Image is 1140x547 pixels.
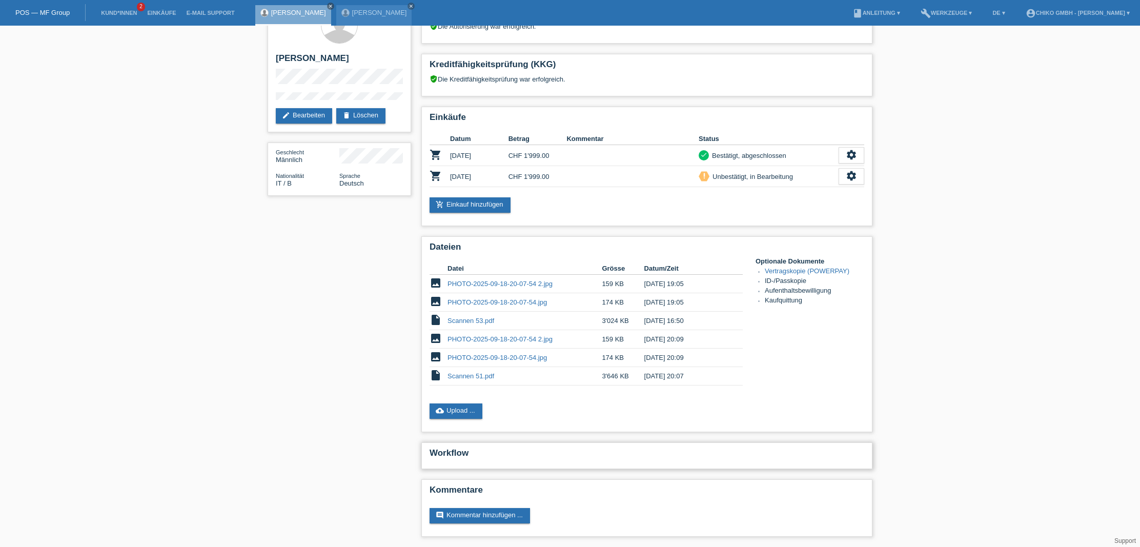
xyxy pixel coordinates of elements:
th: Datum [450,133,508,145]
a: Support [1114,537,1136,544]
a: Vertragskopie (POWERPAY) [765,267,849,275]
i: close [409,4,414,9]
h2: Einkäufe [430,112,864,128]
li: Kaufquittung [765,296,864,306]
i: settings [846,170,857,181]
h2: Kreditfähigkeitsprüfung (KKG) [430,59,864,75]
i: comment [436,511,444,519]
i: cloud_upload [436,407,444,415]
a: Scannen 51.pdf [447,372,494,380]
div: Die Kreditfähigkeitsprüfung war erfolgreich. [430,75,864,91]
a: PHOTO-2025-09-18-20-07-54.jpg [447,354,547,361]
h2: Kommentare [430,485,864,500]
i: insert_drive_file [430,369,442,381]
i: settings [846,149,857,160]
i: image [430,295,442,308]
div: Unbestätigt, in Bearbeitung [709,171,793,182]
i: verified_user [430,22,438,30]
h2: Dateien [430,242,864,257]
div: Die Autorisierung war erfolgreich. [430,22,864,30]
i: image [430,351,442,363]
td: 3'646 KB [602,367,644,386]
h2: Workflow [430,448,864,463]
th: Datei [447,262,602,275]
td: [DATE] 19:05 [644,275,728,293]
td: [DATE] 20:09 [644,349,728,367]
th: Datum/Zeit [644,262,728,275]
span: 2 [137,3,145,11]
a: deleteLöschen [336,108,385,124]
div: Männlich [276,148,339,164]
th: Status [699,133,839,145]
a: bookAnleitung ▾ [847,10,905,16]
th: Betrag [508,133,567,145]
a: PHOTO-2025-09-18-20-07-54 2.jpg [447,280,553,288]
td: CHF 1'999.00 [508,145,567,166]
td: CHF 1'999.00 [508,166,567,187]
td: [DATE] [450,145,508,166]
i: delete [342,111,351,119]
a: commentKommentar hinzufügen ... [430,508,530,523]
i: close [328,4,333,9]
h2: [PERSON_NAME] [276,53,403,69]
li: Aufenthaltsbewilligung [765,287,864,296]
a: Einkäufe [142,10,181,16]
td: 3'024 KB [602,312,644,330]
th: Kommentar [566,133,699,145]
td: 159 KB [602,275,644,293]
a: buildWerkzeuge ▾ [915,10,978,16]
span: Deutsch [339,179,364,187]
a: cloud_uploadUpload ... [430,403,482,419]
a: PHOTO-2025-09-18-20-07-54 2.jpg [447,335,553,343]
td: [DATE] [450,166,508,187]
i: account_circle [1026,8,1036,18]
a: Scannen 53.pdf [447,317,494,325]
i: build [921,8,931,18]
div: Bestätigt, abgeschlossen [709,150,786,161]
a: [PERSON_NAME] [271,9,326,16]
a: Kund*innen [96,10,142,16]
a: close [327,3,334,10]
i: POSP00027945 [430,170,442,182]
h4: Optionale Dokumente [756,257,864,265]
a: close [408,3,415,10]
a: [PERSON_NAME] [352,9,407,16]
i: image [430,332,442,345]
i: edit [282,111,290,119]
i: insert_drive_file [430,314,442,326]
i: add_shopping_cart [436,200,444,209]
a: DE ▾ [987,10,1010,16]
a: editBearbeiten [276,108,332,124]
a: add_shopping_cartEinkauf hinzufügen [430,197,511,213]
td: [DATE] 20:09 [644,330,728,349]
i: book [852,8,863,18]
a: POS — MF Group [15,9,70,16]
i: verified_user [430,75,438,83]
td: [DATE] 16:50 [644,312,728,330]
i: POSP00027720 [430,149,442,161]
li: ID-/Passkopie [765,277,864,287]
td: [DATE] 20:07 [644,367,728,386]
span: Nationalität [276,173,304,179]
i: image [430,277,442,289]
th: Grösse [602,262,644,275]
a: E-Mail Support [181,10,240,16]
i: check [700,151,707,158]
a: PHOTO-2025-09-18-20-07-54.jpg [447,298,547,306]
a: account_circleChiko GmbH - [PERSON_NAME] ▾ [1021,10,1135,16]
td: 159 KB [602,330,644,349]
td: 174 KB [602,349,644,367]
td: [DATE] 19:05 [644,293,728,312]
i: priority_high [701,172,708,179]
span: Sprache [339,173,360,179]
td: 174 KB [602,293,644,312]
span: Italien / B / 01.11.2019 [276,179,292,187]
span: Geschlecht [276,149,304,155]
